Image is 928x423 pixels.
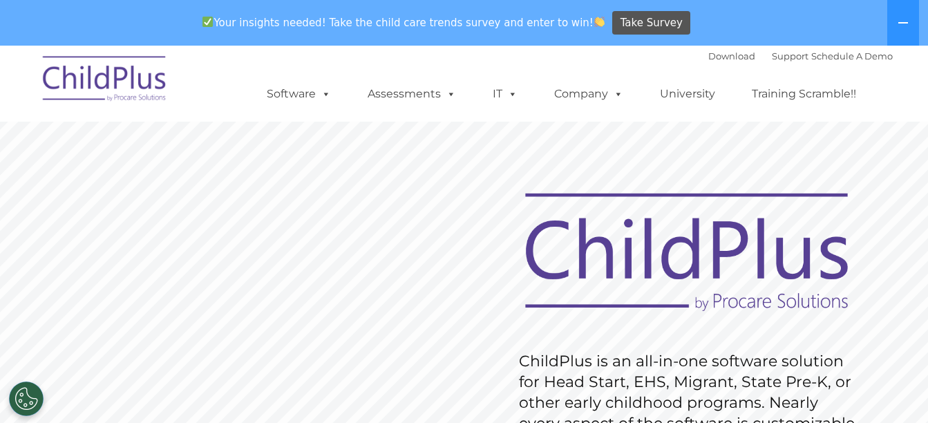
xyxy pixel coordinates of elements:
a: Software [253,80,345,108]
img: 👏 [594,17,605,27]
a: Support [772,50,808,62]
a: Company [540,80,637,108]
a: Download [708,50,755,62]
a: Training Scramble!! [738,80,870,108]
a: Schedule A Demo [811,50,893,62]
img: ✅ [202,17,213,27]
img: ChildPlus by Procare Solutions [36,46,174,115]
span: Your insights needed! Take the child care trends survey and enter to win! [197,9,611,36]
a: Take Survey [612,11,690,35]
button: Cookies Settings [9,382,44,416]
a: IT [479,80,531,108]
span: Take Survey [621,11,683,35]
a: University [646,80,729,108]
font: | [708,50,893,62]
a: Assessments [354,80,470,108]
